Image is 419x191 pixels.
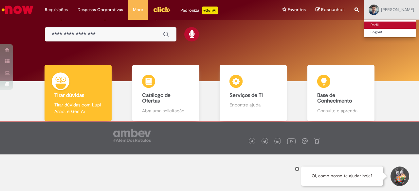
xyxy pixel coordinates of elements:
span: Despesas Corporativas [78,7,123,13]
img: logo_footer_workplace.png [302,138,308,144]
img: logo_footer_ambev_rotulo_gray.png [113,129,151,142]
div: Oi, como posso te ajudar hoje? [301,167,383,186]
img: ServiceNow [1,3,34,16]
a: Rascunhos [316,7,345,13]
h2: O que você procura hoje? [45,9,374,20]
img: logo_footer_twitter.png [263,140,266,143]
span: Favoritos [288,7,306,13]
img: click_logo_yellow_360x200.png [153,5,171,14]
span: [PERSON_NAME] [381,7,414,12]
p: Consulte e aprenda [317,107,365,114]
p: Encontre ajuda [229,102,277,108]
p: Tirar dúvidas com Lupi Assist e Gen Ai [54,102,102,115]
b: Tirar dúvidas [54,92,84,99]
img: logo_footer_facebook.png [250,140,254,143]
a: Perfil [364,22,416,29]
p: +GenAi [202,7,218,14]
a: Logout [364,29,416,36]
img: logo_footer_naosei.png [314,138,320,144]
a: Tirar dúvidas Tirar dúvidas com Lupi Assist e Gen Ai [34,65,122,121]
b: Catálogo de Ofertas [142,92,171,104]
p: Abra uma solicitação [142,107,190,114]
img: logo_footer_linkedin.png [276,140,279,144]
button: Iniciar Conversa de Suporte [390,167,409,186]
span: More [133,7,143,13]
span: Rascunhos [321,7,345,13]
span: Requisições [45,7,68,13]
a: Serviços de TI Encontre ajuda [209,65,297,121]
a: Base de Conhecimento Consulte e aprenda [297,65,385,121]
img: logo_footer_youtube.png [287,137,296,145]
b: Serviços de TI [229,92,263,99]
b: Base de Conhecimento [317,92,352,104]
div: Padroniza [180,7,218,14]
a: Catálogo de Ofertas Abra uma solicitação [122,65,210,121]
